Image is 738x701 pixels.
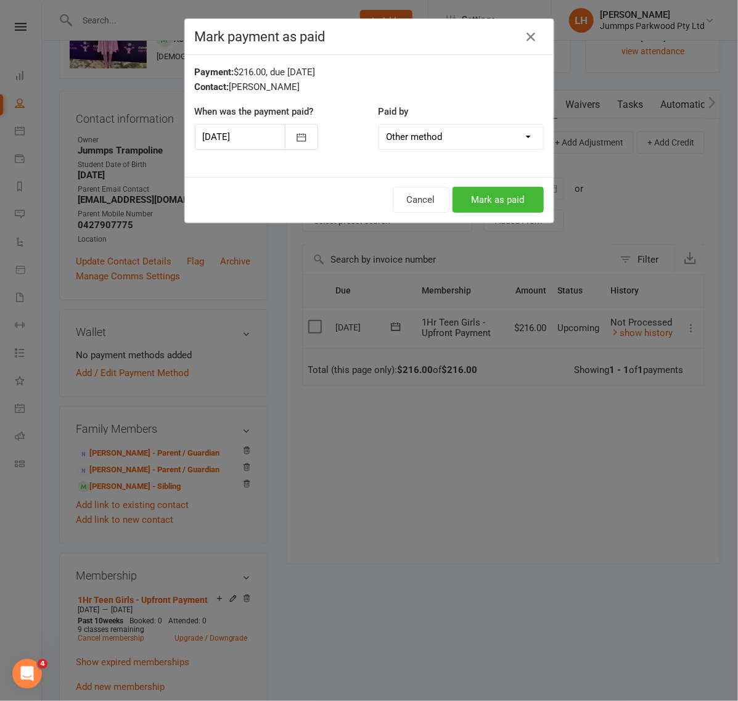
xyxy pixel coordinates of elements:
span: 4 [38,659,47,669]
label: When was the payment paid? [195,104,314,119]
div: $216.00, due [DATE] [195,65,544,80]
h4: Mark payment as paid [195,29,544,44]
div: [PERSON_NAME] [195,80,544,94]
button: Mark as paid [453,187,544,213]
iframe: Intercom live chat [12,659,42,689]
button: Cancel [393,187,449,213]
strong: Contact: [195,81,229,92]
button: Close [522,27,541,47]
strong: Payment: [195,67,234,78]
label: Paid by [379,104,409,119]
